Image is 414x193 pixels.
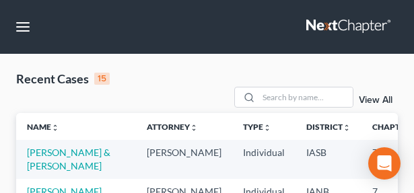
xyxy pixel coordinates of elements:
i: unfold_more [343,124,351,132]
i: unfold_more [190,124,198,132]
div: Open Intercom Messenger [368,147,401,180]
a: Nameunfold_more [27,122,59,132]
a: Typeunfold_more [243,122,271,132]
td: [PERSON_NAME] [136,140,232,178]
td: Individual [232,140,296,178]
td: IASB [296,140,361,178]
a: [PERSON_NAME] & [PERSON_NAME] [27,147,110,171]
input: Search by name... [258,87,353,107]
a: Attorneyunfold_more [147,122,198,132]
a: Districtunfold_more [306,122,351,132]
div: 15 [94,73,110,85]
i: unfold_more [263,124,271,132]
a: View All [359,95,392,105]
i: unfold_more [51,124,59,132]
div: Recent Cases [16,71,110,87]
